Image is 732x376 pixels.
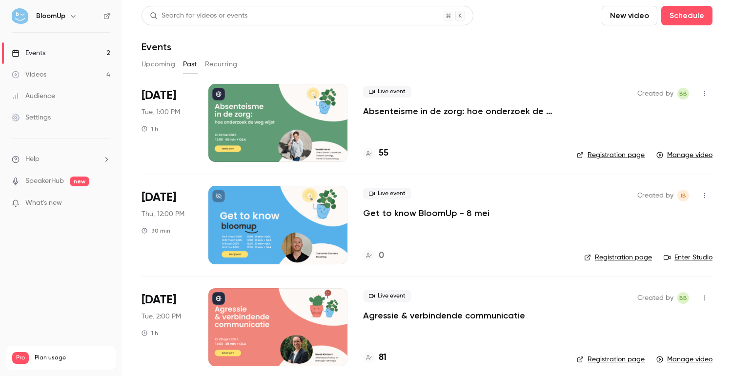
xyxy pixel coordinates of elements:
[661,6,712,25] button: Schedule
[637,88,673,99] span: Created by
[379,249,384,262] h4: 0
[36,11,65,21] h6: BloomUp
[142,329,158,337] div: 1 h
[679,292,687,304] span: BB
[12,154,110,164] li: help-dropdown-opener
[602,6,657,25] button: New video
[142,209,184,219] span: Thu, 12:00 PM
[677,190,689,201] span: Info Bloomup
[142,41,171,53] h1: Events
[363,188,411,199] span: Live event
[637,190,673,201] span: Created by
[150,11,247,21] div: Search for videos or events
[664,253,712,262] a: Enter Studio
[656,150,712,160] a: Manage video
[12,352,29,364] span: Pro
[577,355,645,364] a: Registration page
[12,113,51,122] div: Settings
[142,57,175,72] button: Upcoming
[142,312,181,321] span: Tue, 2:00 PM
[35,354,110,362] span: Plan usage
[363,310,525,321] a: Agressie & verbindende communicatie
[142,227,170,235] div: 30 min
[637,292,673,304] span: Created by
[681,190,686,201] span: IB
[142,84,193,162] div: May 13 Tue, 1:00 PM (Europe/Brussels)
[142,107,180,117] span: Tue, 1:00 PM
[70,177,89,186] span: new
[142,125,158,133] div: 1 h
[12,8,28,24] img: BloomUp
[142,186,193,264] div: May 8 Thu, 12:00 PM (Europe/Brussels)
[363,147,388,160] a: 55
[677,292,689,304] span: Benjamin Bergers
[679,88,687,99] span: BB
[25,198,62,208] span: What's new
[205,57,238,72] button: Recurring
[25,154,40,164] span: Help
[677,88,689,99] span: Benjamin Bergers
[584,253,652,262] a: Registration page
[379,351,386,364] h4: 81
[363,86,411,98] span: Live event
[25,176,64,186] a: SpeakerHub
[363,290,411,302] span: Live event
[12,91,55,101] div: Audience
[183,57,197,72] button: Past
[363,105,561,117] a: Absenteisme in de zorg: hoe onderzoek de weg wijst
[363,207,489,219] a: Get to know BloomUp - 8 mei
[656,355,712,364] a: Manage video
[12,70,46,79] div: Videos
[142,190,176,205] span: [DATE]
[99,199,110,208] iframe: Noticeable Trigger
[577,150,645,160] a: Registration page
[12,48,45,58] div: Events
[363,351,386,364] a: 81
[142,288,193,366] div: Apr 29 Tue, 2:00 PM (Europe/Brussels)
[379,147,388,160] h4: 55
[142,292,176,308] span: [DATE]
[142,88,176,103] span: [DATE]
[363,249,384,262] a: 0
